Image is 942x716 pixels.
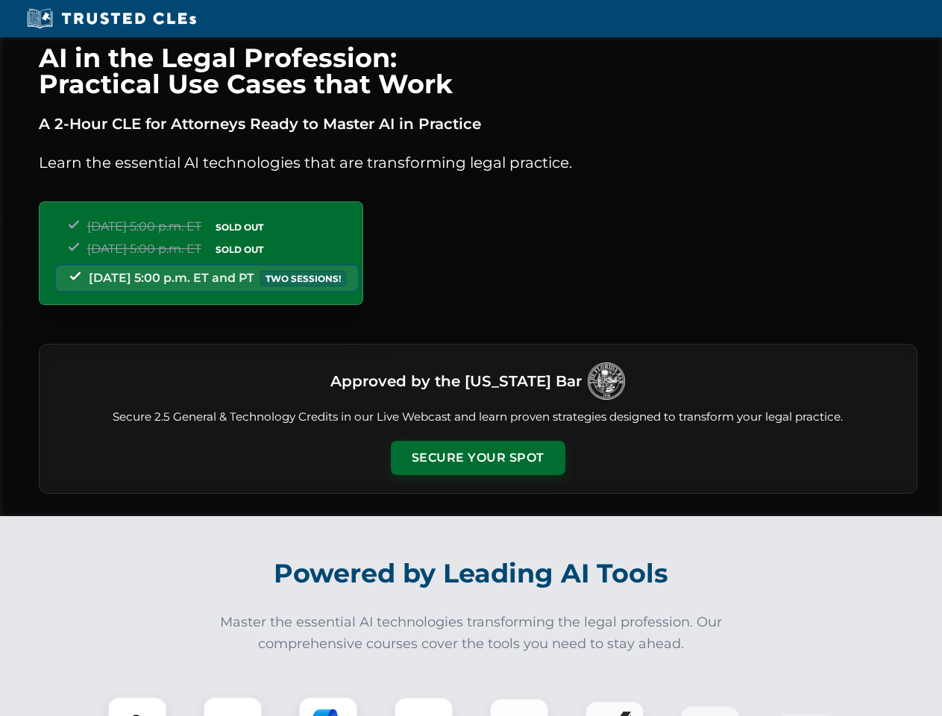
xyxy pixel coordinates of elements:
h1: AI in the Legal Profession: Practical Use Cases that Work [39,45,917,97]
span: [DATE] 5:00 p.m. ET [87,242,201,256]
h3: Approved by the [US_STATE] Bar [330,368,582,395]
p: A 2-Hour CLE for Attorneys Ready to Master AI in Practice [39,112,917,136]
span: SOLD OUT [210,219,269,235]
p: Learn the essential AI technologies that are transforming legal practice. [39,151,917,175]
p: Secure 2.5 General & Technology Credits in our Live Webcast and learn proven strategies designed ... [57,409,899,426]
p: Master the essential AI technologies transforming the legal profession. Our comprehensive courses... [210,612,732,655]
h2: Powered by Leading AI Tools [58,547,885,600]
span: [DATE] 5:00 p.m. ET [87,219,201,233]
img: Trusted CLEs [22,7,201,30]
span: SOLD OUT [210,242,269,257]
img: Logo [588,362,625,400]
button: Secure Your Spot [391,441,565,475]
